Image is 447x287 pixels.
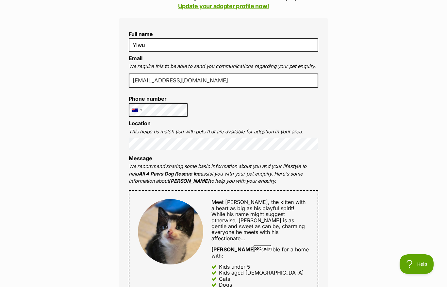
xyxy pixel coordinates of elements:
img: Leo [138,199,203,264]
label: Message [129,155,152,161]
p: We require this to be able to send you communications regarding your pet enquiry. [129,63,318,70]
p: This helps us match you with pets that are available for adoption in your area. [129,128,318,136]
strong: All 4 Paws Dog Rescue Inc [139,171,200,177]
span: Meet [PERSON_NAME], the kitten with a heart as big as his playful spirit! While his name might su... [211,199,306,241]
iframe: Advertisement [105,254,342,284]
iframe: Help Scout Beacon - Open [400,254,434,274]
label: Full name [129,31,318,37]
label: Email [129,55,142,61]
p: We recommend sharing some basic information about you and your lifestyle to help assist you with ... [129,163,318,185]
a: Update your adopter profile now! [178,3,269,9]
span: Close [254,245,271,252]
label: Phone number [129,96,188,102]
label: Location [129,120,151,127]
input: E.g. Jimmy Chew [129,38,318,52]
div: is suitable for a home with: [211,246,309,259]
strong: [PERSON_NAME] [211,246,256,253]
strong: [PERSON_NAME] [169,178,209,184]
div: Australia: +61 [129,103,144,117]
